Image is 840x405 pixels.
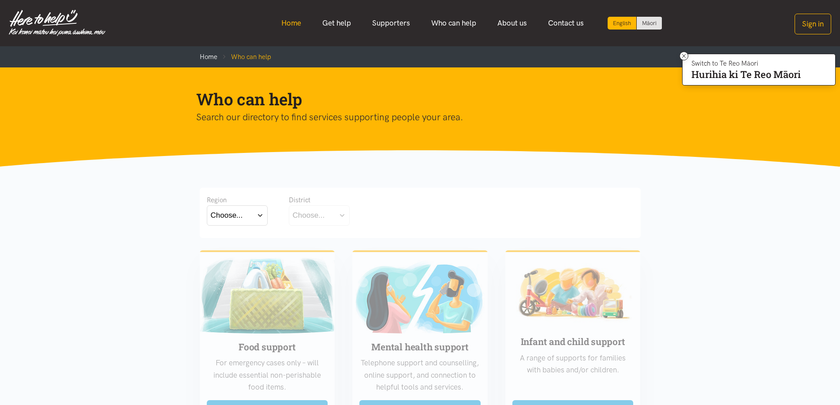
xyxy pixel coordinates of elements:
[538,14,594,33] a: Contact us
[289,205,350,225] button: Choose...
[691,61,801,66] p: Switch to Te Reo Māori
[608,17,637,30] div: Current language
[487,14,538,33] a: About us
[608,17,662,30] div: Language toggle
[196,89,630,110] h1: Who can help
[9,10,105,36] img: Home
[200,53,217,61] a: Home
[312,14,362,33] a: Get help
[207,205,268,225] button: Choose...
[293,209,325,221] div: Choose...
[207,195,268,205] div: Region
[271,14,312,33] a: Home
[795,14,831,34] button: Sign in
[196,110,630,125] p: Search our directory to find services supporting people your area.
[637,17,662,30] a: Switch to Te Reo Māori
[217,52,271,62] li: Who can help
[362,14,421,33] a: Supporters
[421,14,487,33] a: Who can help
[289,195,350,205] div: District
[691,71,801,78] p: Hurihia ki Te Reo Māori
[211,209,243,221] div: Choose...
